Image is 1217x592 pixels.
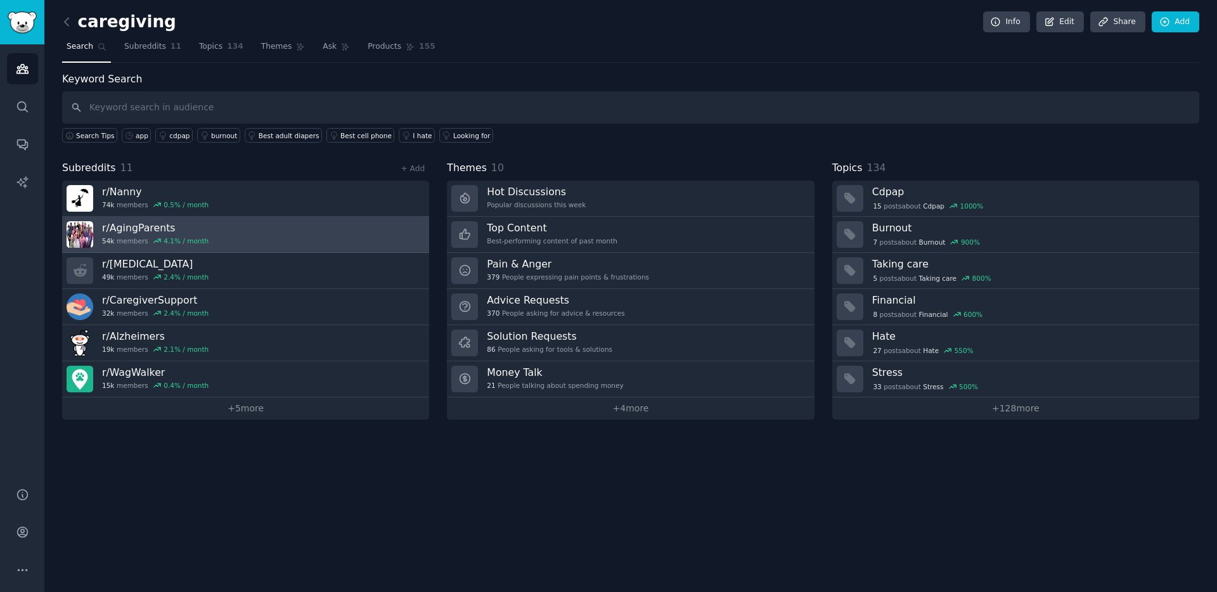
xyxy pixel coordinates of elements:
[199,41,222,53] span: Topics
[122,128,151,143] a: app
[487,330,612,343] h3: Solution Requests
[62,217,429,253] a: r/AgingParents54kmembers4.1% / month
[136,131,148,140] div: app
[326,128,394,143] a: Best cell phone
[487,273,499,281] span: 379
[866,162,885,174] span: 134
[363,37,439,63] a: Products155
[487,309,499,318] span: 370
[155,128,193,143] a: cdpap
[1090,11,1145,33] a: Share
[923,202,944,210] span: Cdpap
[832,160,863,176] span: Topics
[1152,11,1199,33] a: Add
[102,381,209,390] div: members
[368,41,401,53] span: Products
[923,382,943,391] span: Stress
[67,293,93,320] img: CaregiverSupport
[401,164,425,173] a: + Add
[832,397,1199,420] a: +128more
[102,309,209,318] div: members
[487,273,649,281] div: People expressing pain points & frustrations
[963,310,982,319] div: 600 %
[872,345,975,356] div: post s about
[164,345,209,354] div: 2.1 % / month
[873,274,877,283] span: 5
[872,366,1190,379] h3: Stress
[872,257,1190,271] h3: Taking care
[102,345,209,354] div: members
[919,310,948,319] span: Financial
[453,131,491,140] div: Looking for
[872,293,1190,307] h3: Financial
[832,289,1199,325] a: Financial8postsaboutFinancial600%
[62,12,176,32] h2: caregiving
[832,217,1199,253] a: Burnout7postsaboutBurnout900%
[164,236,209,245] div: 4.1 % / month
[959,382,978,391] div: 500 %
[102,185,209,198] h3: r/ Nanny
[872,185,1190,198] h3: Cdpap
[972,274,991,283] div: 800 %
[919,274,957,283] span: Taking care
[447,397,814,420] a: +4more
[487,345,495,354] span: 86
[399,128,435,143] a: I hate
[487,221,617,235] h3: Top Content
[62,325,429,361] a: r/Alzheimers19kmembers2.1% / month
[872,200,984,212] div: post s about
[169,131,190,140] div: cdpap
[447,361,814,397] a: Money Talk21People talking about spending money
[873,346,881,355] span: 27
[447,181,814,217] a: Hot DiscussionsPopular discussions this week
[102,257,209,271] h3: r/ [MEDICAL_DATA]
[873,238,877,247] span: 7
[340,131,392,140] div: Best cell phone
[960,202,984,210] div: 1000 %
[67,330,93,356] img: Alzheimers
[62,160,116,176] span: Subreddits
[832,181,1199,217] a: Cdpap15postsaboutCdpap1000%
[955,346,974,355] div: 550 %
[102,236,209,245] div: members
[439,128,493,143] a: Looking for
[487,381,495,390] span: 21
[872,381,979,392] div: post s about
[195,37,248,63] a: Topics134
[62,37,111,63] a: Search
[257,37,310,63] a: Themes
[124,41,166,53] span: Subreddits
[120,37,186,63] a: Subreddits11
[872,330,1190,343] h3: Hate
[102,221,209,235] h3: r/ AgingParents
[447,160,487,176] span: Themes
[76,131,115,140] span: Search Tips
[67,366,93,392] img: WagWalker
[62,181,429,217] a: r/Nanny74kmembers0.5% / month
[487,200,586,209] div: Popular discussions this week
[245,128,322,143] a: Best adult diapers
[102,273,114,281] span: 49k
[62,91,1199,124] input: Keyword search in audience
[67,185,93,212] img: Nanny
[447,289,814,325] a: Advice Requests370People asking for advice & resources
[419,41,435,53] span: 155
[62,128,117,143] button: Search Tips
[261,41,292,53] span: Themes
[487,257,649,271] h3: Pain & Anger
[491,162,504,174] span: 10
[164,273,209,281] div: 2.4 % / month
[1036,11,1084,33] a: Edit
[62,73,142,85] label: Keyword Search
[102,366,209,379] h3: r/ WagWalker
[102,309,114,318] span: 32k
[227,41,243,53] span: 134
[102,200,114,209] span: 74k
[872,221,1190,235] h3: Burnout
[487,293,624,307] h3: Advice Requests
[832,325,1199,361] a: Hate27postsaboutHate550%
[62,253,429,289] a: r/[MEDICAL_DATA]49kmembers2.4% / month
[67,221,93,248] img: AgingParents
[62,361,429,397] a: r/WagWalker15kmembers0.4% / month
[872,309,984,320] div: post s about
